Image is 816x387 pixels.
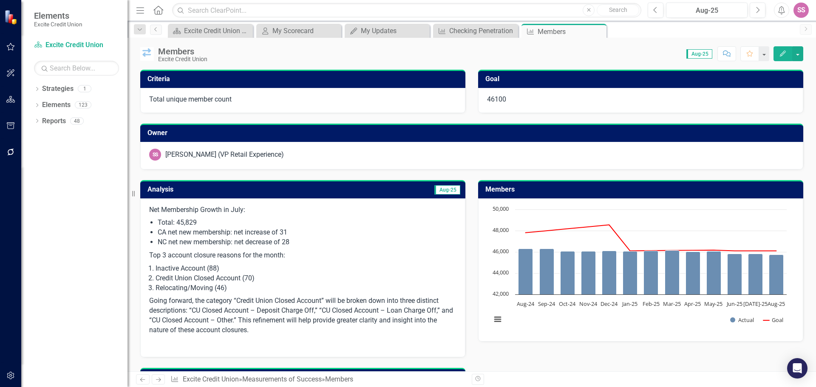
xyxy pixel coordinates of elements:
[684,300,701,308] text: Apr-25
[643,300,660,308] text: Feb-25
[147,129,799,137] h3: Owner
[165,150,284,160] div: [PERSON_NAME] (VP Retail Experience)
[34,40,119,50] a: Excite Credit Union
[158,228,456,237] li: CA net new membership: net increase of 31
[158,218,456,228] li: Total: 45,829
[34,21,82,28] small: Excite Credit Union
[149,95,456,105] p: Total unique member count
[172,3,641,18] input: Search ClearPoint...
[147,186,302,193] h3: Analysis
[149,149,161,161] div: SS
[4,9,19,24] img: ClearPoint Strategy
[158,47,207,56] div: Members
[493,247,509,255] text: 46,000
[272,25,339,36] div: My Scorecard
[258,25,339,36] a: My Scorecard
[70,117,84,124] div: 48
[538,26,604,37] div: Members
[686,251,700,294] path: Apr-25, 46,027. Actual.
[768,300,785,308] text: Aug-25
[147,75,461,83] h3: Criteria
[538,300,555,308] text: Sep-24
[728,254,742,294] path: Jun-25, 45,820. Actual.
[487,95,794,105] p: 46100
[435,25,516,36] a: Checking Penetration
[493,268,509,276] text: 44,000
[140,47,154,61] img: Within Range
[170,375,465,384] div: » »
[707,251,721,294] path: May-25, 46,078. Actual.
[581,251,596,294] path: Nov-24, 46,052. Actual.
[42,84,74,94] a: Strategies
[748,254,763,294] path: Jul-25, 45,829. Actual.
[493,226,509,234] text: 48,000
[325,375,353,383] div: Members
[769,254,784,294] path: Aug-25, 45,740. Actual.
[149,205,456,217] p: Net Membership Growth in July:
[597,4,639,16] button: Search
[518,249,533,294] path: Aug-24, 46,288. Actual.
[579,300,598,308] text: Nov-24
[34,61,119,76] input: Search Below...
[666,3,748,18] button: Aug-25
[493,205,509,212] text: 50,000
[158,237,456,247] li: NC net new membership: net decrease of 28
[726,300,742,308] text: Jun-25
[34,11,82,21] span: Elements
[540,249,554,294] path: Sep-24, 46,304. Actual.
[158,56,207,62] div: Excite Credit Union
[743,300,768,308] text: [DATE]-25
[763,316,783,324] button: Show Goal
[449,25,516,36] div: Checking Penetration
[665,250,680,294] path: Mar-25, 46,129. Actual.
[347,25,428,36] a: My Updates
[149,249,456,262] p: Top 3 account closure reasons for the month:
[156,264,456,274] li: Inactive Account (88)
[492,314,504,325] button: View chart menu, Chart
[78,85,91,93] div: 1
[663,300,681,308] text: Mar-25
[787,358,807,379] div: Open Intercom Messenger
[669,6,745,16] div: Aug-25
[730,316,754,324] button: Show Actual
[623,251,637,294] path: Jan-25, 46,053. Actual.
[42,100,71,110] a: Elements
[609,6,627,13] span: Search
[561,251,575,294] path: Oct-24, 46,070. Actual.
[621,300,637,308] text: Jan-25
[170,25,251,36] a: Excite Credit Union Board Book
[242,375,322,383] a: Measurements of Success
[485,186,799,193] h3: Members
[493,290,509,297] text: 42,000
[42,116,66,126] a: Reports
[793,3,809,18] button: SS
[434,185,460,195] span: Aug-25
[184,25,251,36] div: Excite Credit Union Board Book
[149,294,456,336] p: Going forward, the category “Credit Union Closed Account” will be broken down into three distinct...
[704,300,722,308] text: May-25
[485,75,799,83] h3: Goal
[686,49,712,59] span: Aug-25
[559,300,576,308] text: Oct-24
[487,205,791,333] svg: Interactive chart
[183,375,239,383] a: Excite Credit Union
[487,205,794,333] div: Chart. Highcharts interactive chart.
[601,300,618,308] text: Dec-24
[361,25,428,36] div: My Updates
[602,251,617,294] path: Dec-24, 46,083. Actual.
[156,283,456,293] li: Relocating/Moving (46)
[156,274,456,283] li: Credit Union Closed Account (70)
[517,300,535,308] text: Aug-24
[75,102,91,109] div: 123
[644,251,658,294] path: Feb-25, 46,088. Actual.
[518,249,784,294] g: Actual, series 1 of 2. Bar series with 13 bars.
